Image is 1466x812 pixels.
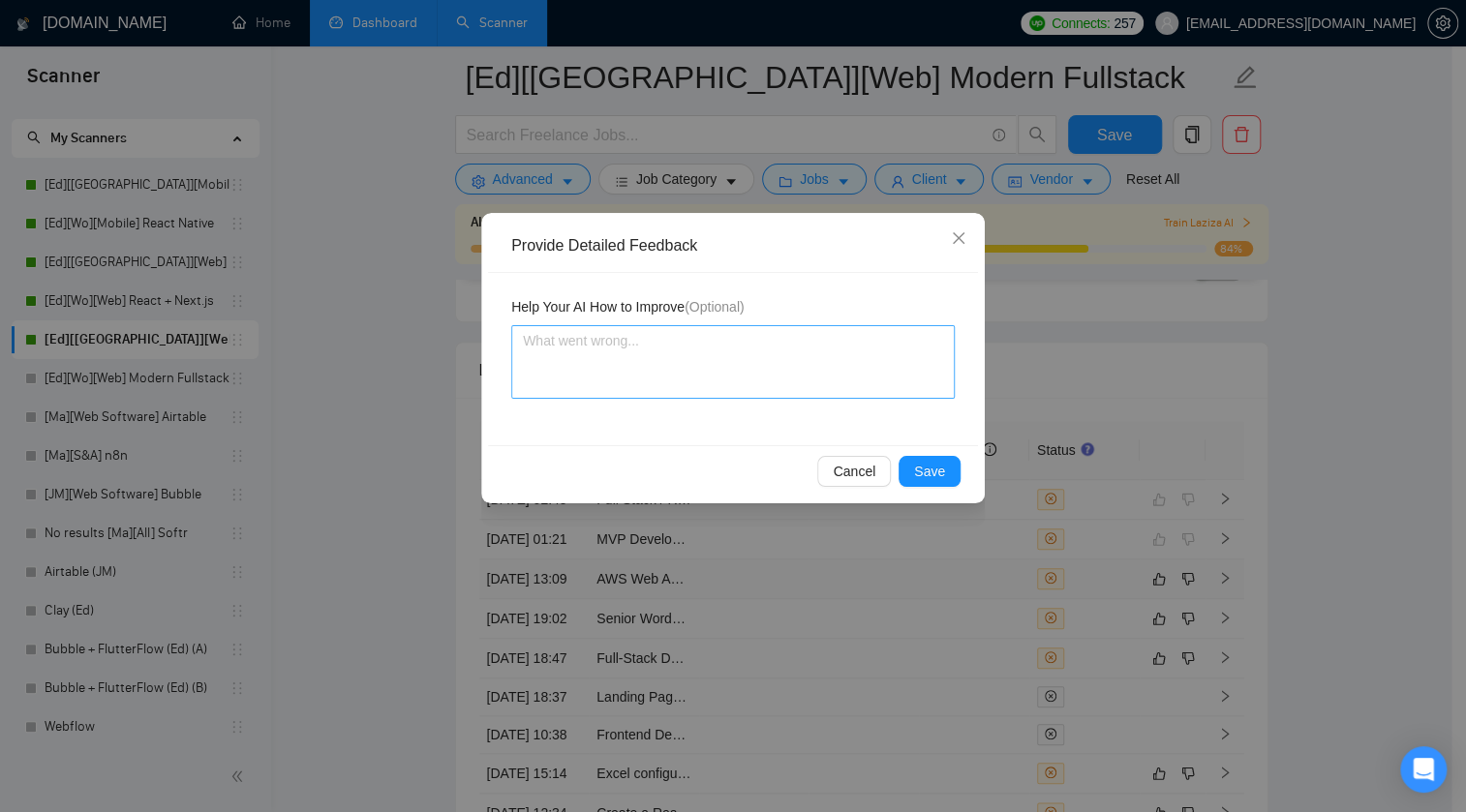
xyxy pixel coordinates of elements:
[511,296,744,317] span: Help Your AI How to Improve
[817,456,891,487] button: Cancel
[951,230,966,246] span: close
[899,456,961,487] button: Save
[833,461,875,482] span: Cancel
[511,235,968,256] div: Provide Detailed Feedback
[932,213,985,265] button: Close
[685,299,744,315] span: (Optional)
[1400,746,1447,793] div: Open Intercom Messenger
[914,461,945,482] span: Save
